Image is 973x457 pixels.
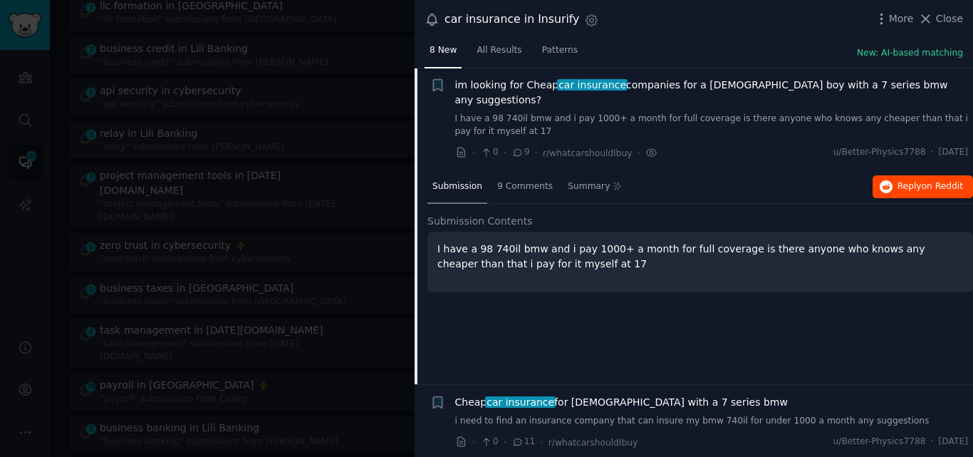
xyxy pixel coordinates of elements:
button: Replyon Reddit [873,175,973,198]
span: · [472,435,475,450]
span: [DATE] [939,146,968,159]
span: 8 New [430,44,457,57]
span: · [540,435,543,450]
span: All Results [477,44,521,57]
span: u/Better-Physics7788 [833,146,926,159]
a: 8 New [425,39,462,68]
a: im looking for Cheapcar insurancecompanies for a [DEMOGRAPHIC_DATA] boy with a 7 series bmw any s... [455,78,969,108]
span: r/whatcarshouldIbuy [548,438,638,448]
button: Close [918,11,963,26]
div: car insurance in Insurify [444,11,579,29]
span: Summary [568,180,610,193]
span: · [931,436,934,448]
span: Reply [897,180,963,193]
span: · [637,145,640,160]
span: 11 [511,436,535,448]
span: · [472,145,475,160]
span: Close [936,11,963,26]
span: on Reddit [922,181,963,191]
button: New: AI-based matching [857,47,963,60]
span: Submission [432,180,482,193]
span: · [504,435,506,450]
span: 9 Comments [497,180,553,193]
span: 0 [480,436,498,448]
span: car insurance [557,79,627,91]
span: · [535,145,538,160]
span: · [504,145,506,160]
a: i need to find an insurance company that can insure my bmw 740il for under 1000 a month any sugge... [455,415,969,428]
a: All Results [472,39,526,68]
span: Patterns [542,44,578,57]
span: Submission Contents [427,214,533,229]
span: im looking for Cheap companies for a [DEMOGRAPHIC_DATA] boy with a 7 series bmw any suggestions? [455,78,969,108]
span: u/Better-Physics7788 [833,436,926,448]
p: I have a 98 740il bmw and i pay 1000+ a month for full coverage is there anyone who knows any che... [437,242,963,272]
a: Patterns [537,39,583,68]
span: 9 [511,146,529,159]
a: I have a 98 740il bmw and i pay 1000+ a month for full coverage is there anyone who knows any che... [455,113,969,138]
span: · [931,146,934,159]
span: Cheap for [DEMOGRAPHIC_DATA] with a 7 series bmw [455,395,788,410]
span: [DATE] [939,436,968,448]
span: 0 [480,146,498,159]
span: car insurance [485,396,555,408]
span: r/whatcarshouldIbuy [543,148,633,158]
a: Cheapcar insurancefor [DEMOGRAPHIC_DATA] with a 7 series bmw [455,395,788,410]
span: More [889,11,914,26]
button: More [874,11,914,26]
